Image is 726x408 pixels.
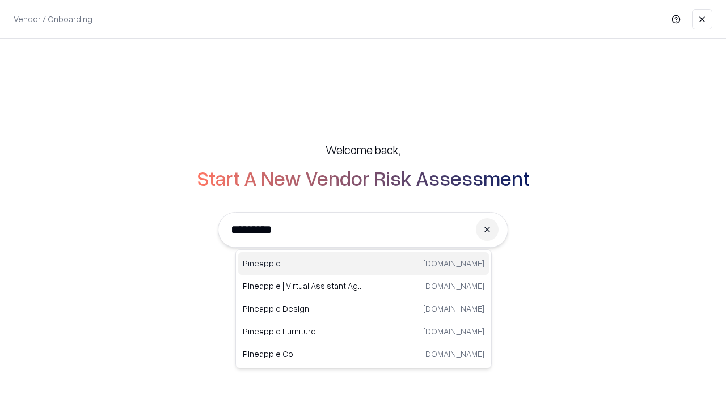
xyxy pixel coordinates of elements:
p: Pineapple [243,257,364,269]
p: Pineapple | Virtual Assistant Agency [243,280,364,292]
p: [DOMAIN_NAME] [423,348,484,360]
h5: Welcome back, [326,142,400,158]
p: [DOMAIN_NAME] [423,280,484,292]
p: [DOMAIN_NAME] [423,257,484,269]
p: Vendor / Onboarding [14,13,92,25]
p: Pineapple Furniture [243,325,364,337]
p: [DOMAIN_NAME] [423,325,484,337]
div: Suggestions [235,249,492,368]
p: Pineapple Co [243,348,364,360]
p: [DOMAIN_NAME] [423,303,484,314]
h2: Start A New Vendor Risk Assessment [197,167,530,189]
p: Pineapple Design [243,303,364,314]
